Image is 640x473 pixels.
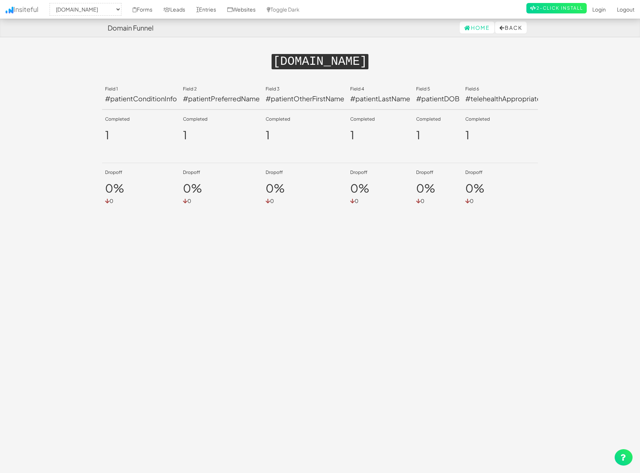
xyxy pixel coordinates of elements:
[105,182,177,194] h2: 0%
[266,198,344,204] h5: 0
[416,117,459,121] h6: Completed
[105,117,177,121] h6: Completed
[416,129,459,141] h2: 1
[183,117,260,121] h6: Completed
[105,198,177,204] h5: 0
[183,182,260,194] h2: 0%
[266,86,344,91] h6: Field 3
[460,22,494,34] a: Home
[105,129,177,141] h2: 1
[183,86,260,91] h6: Field 2
[108,24,153,32] h4: Domain Funnel
[465,170,541,175] h6: Dropoff
[350,170,410,175] h6: Dropoff
[350,86,410,91] h6: Field 4
[183,198,260,204] h5: 0
[6,7,13,13] img: icon.png
[105,170,177,175] h6: Dropoff
[416,86,459,91] h6: Field 5
[266,117,344,121] h6: Completed
[350,95,410,102] h4: #patientLastName
[416,170,459,175] h6: Dropoff
[465,129,541,141] h2: 1
[183,170,260,175] h6: Dropoff
[495,22,527,34] button: Back
[465,182,541,194] h2: 0%
[465,117,541,121] h6: Completed
[350,129,410,141] h2: 1
[465,198,541,204] h5: 0
[266,182,344,194] h2: 0%
[272,54,369,69] kbd: [DOMAIN_NAME]
[350,182,410,194] h2: 0%
[465,95,541,102] h4: #telehealthAppropriate
[416,198,459,204] h5: 0
[416,95,459,102] h4: #patientDOB
[266,129,344,141] h2: 1
[266,95,344,102] h4: #patientOtherFirstName
[105,86,177,91] h6: Field 1
[416,182,459,194] h2: 0%
[105,95,177,102] h4: #patientConditionInfo
[350,117,410,121] h6: Completed
[183,129,260,141] h2: 1
[266,170,344,175] h6: Dropoff
[350,198,410,204] h5: 0
[526,3,587,13] a: 2-Click Install
[465,86,541,91] h6: Field 6
[183,95,260,102] h4: #patientPreferredName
